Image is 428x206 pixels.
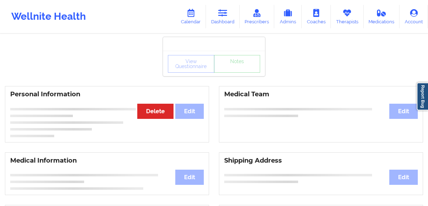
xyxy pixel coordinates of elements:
h3: Medical Information [10,157,204,165]
h3: Personal Information [10,90,204,98]
h3: Medical Team [224,90,418,98]
a: Prescribers [240,5,275,28]
a: Account [399,5,428,28]
a: Dashboard [206,5,240,28]
a: Medications [364,5,400,28]
a: Coaches [302,5,331,28]
h3: Shipping Address [224,157,418,165]
a: Therapists [331,5,364,28]
a: Calendar [176,5,206,28]
button: Delete [137,104,174,119]
a: Report Bug [417,83,428,110]
a: Admins [274,5,302,28]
